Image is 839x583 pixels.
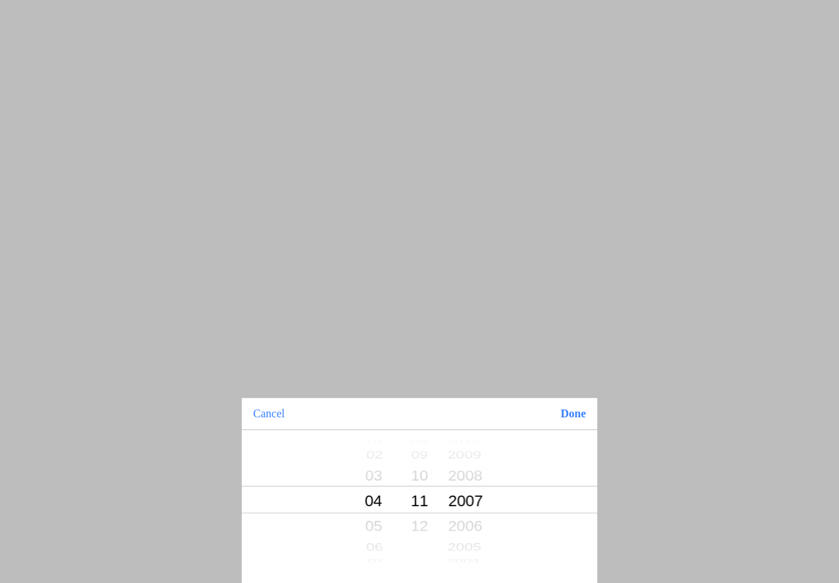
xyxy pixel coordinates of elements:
[438,443,491,467] button: 2009
[439,509,492,542] button: 2006
[347,509,400,542] button: 05
[349,554,402,567] button: 07
[406,509,432,542] button: 12
[349,435,402,447] button: 01
[437,435,490,447] button: 2010
[406,443,432,467] button: 09
[437,565,488,566] button: 2003
[438,535,491,560] button: 2005
[406,459,432,492] button: 10
[549,398,597,429] button: Done
[437,554,490,567] button: 2004
[348,535,401,560] button: 06
[439,483,492,519] button: 2007
[242,398,296,429] button: Cancel
[348,443,401,467] button: 02
[351,565,402,566] button: 08
[439,459,492,492] button: 2008
[407,435,432,447] button: 08
[406,483,432,519] button: 11
[347,459,400,492] button: 03
[347,483,400,519] button: 04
